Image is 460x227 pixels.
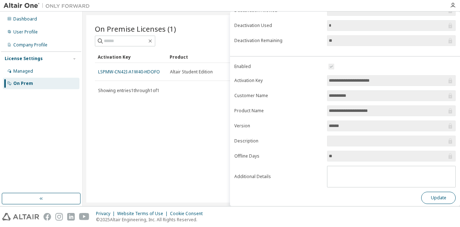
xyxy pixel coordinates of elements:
img: altair_logo.svg [2,213,39,221]
div: Privacy [96,211,117,217]
label: Deactivation Remaining [234,38,323,44]
div: Dashboard [13,16,37,22]
span: Altair Student Edition [170,69,213,75]
label: Description [234,138,323,144]
img: linkedin.svg [67,213,75,221]
div: Website Terms of Use [117,211,170,217]
span: Showing entries 1 through 1 of 1 [98,87,160,94]
button: Update [421,192,456,204]
img: facebook.svg [43,213,51,221]
label: Additional Details [234,174,323,180]
label: Activation Key [234,78,323,83]
label: Product Name [234,108,323,114]
div: User Profile [13,29,38,35]
div: Cookie Consent [170,211,207,217]
label: Customer Name [234,93,323,99]
div: Managed [13,68,33,74]
span: On Premise Licenses (1) [95,24,176,34]
img: youtube.svg [79,213,89,221]
div: On Prem [13,81,33,86]
a: LSPMW-CN42I-A1W40-HDOFO [98,69,160,75]
div: License Settings [5,56,43,62]
img: Altair One [4,2,93,9]
label: Version [234,123,323,129]
label: Offline Days [234,153,323,159]
label: Enabled [234,64,323,69]
label: Deactivation Used [234,23,323,28]
div: Company Profile [13,42,47,48]
div: Activation Key [98,51,164,63]
p: © 2025 Altair Engineering, Inc. All Rights Reserved. [96,217,207,223]
img: instagram.svg [55,213,63,221]
div: Product [170,51,236,63]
